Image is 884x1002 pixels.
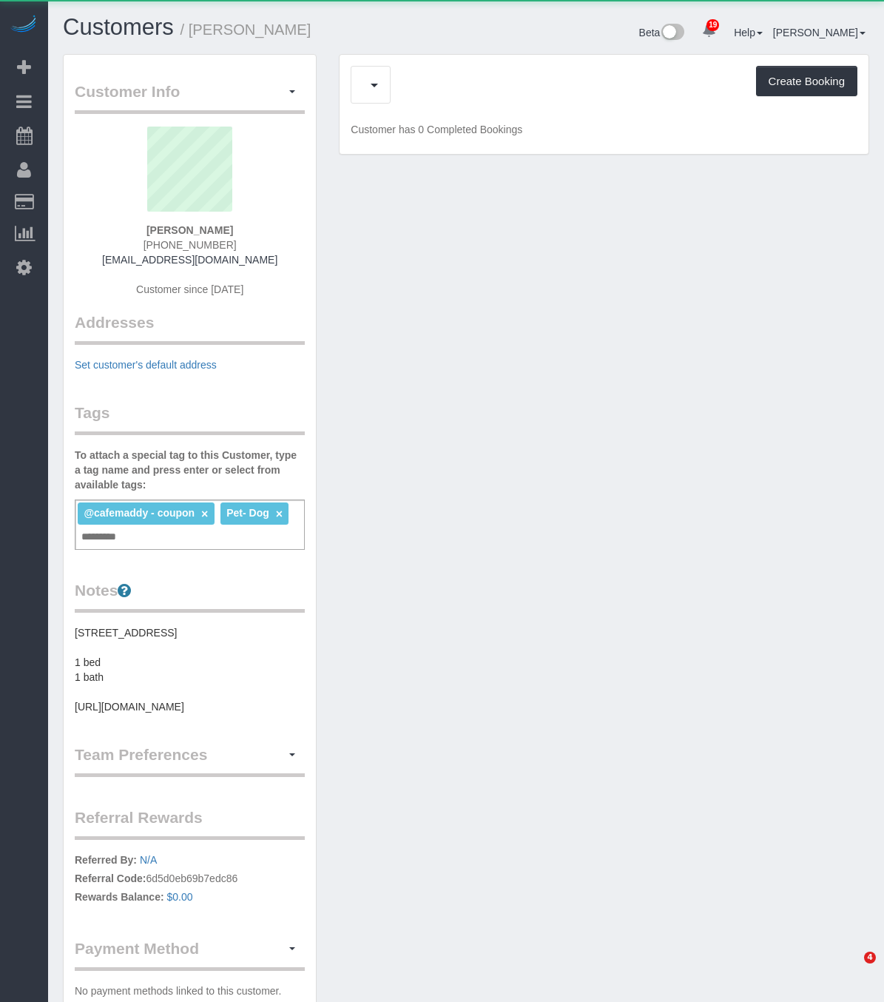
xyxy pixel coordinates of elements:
[75,890,164,904] label: Rewards Balance:
[276,508,283,520] a: ×
[201,508,208,520] a: ×
[773,27,866,38] a: [PERSON_NAME]
[75,402,305,435] legend: Tags
[136,283,243,295] span: Customer since [DATE]
[146,224,233,236] strong: [PERSON_NAME]
[639,27,685,38] a: Beta
[75,744,305,777] legend: Team Preferences
[756,66,857,97] button: Create Booking
[75,579,305,613] legend: Notes
[75,625,305,714] pre: [STREET_ADDRESS] 1 bed 1 bath [URL][DOMAIN_NAME]
[75,853,137,867] label: Referred By:
[226,507,269,519] span: Pet- Dog
[660,24,684,43] img: New interface
[167,891,193,903] a: $0.00
[75,81,305,114] legend: Customer Info
[9,15,38,36] img: Automaid Logo
[75,359,217,371] a: Set customer's default address
[75,853,305,908] p: 6d5d0eb69b7edc86
[63,14,174,40] a: Customers
[734,27,763,38] a: Help
[834,952,869,987] iframe: Intercom live chat
[864,952,876,964] span: 4
[140,854,157,866] a: N/A
[180,21,311,38] small: / [PERSON_NAME]
[75,938,305,971] legend: Payment Method
[351,122,857,137] p: Customer has 0 Completed Bookings
[75,448,305,492] label: To attach a special tag to this Customer, type a tag name and press enter or select from availabl...
[84,507,195,519] span: @cafemaddy - coupon
[75,871,146,886] label: Referral Code:
[75,807,305,840] legend: Referral Rewards
[144,239,237,251] span: [PHONE_NUMBER]
[706,19,719,31] span: 19
[102,254,277,266] a: [EMAIL_ADDRESS][DOMAIN_NAME]
[75,983,305,998] p: No payment methods linked to this customer.
[695,15,723,47] a: 19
